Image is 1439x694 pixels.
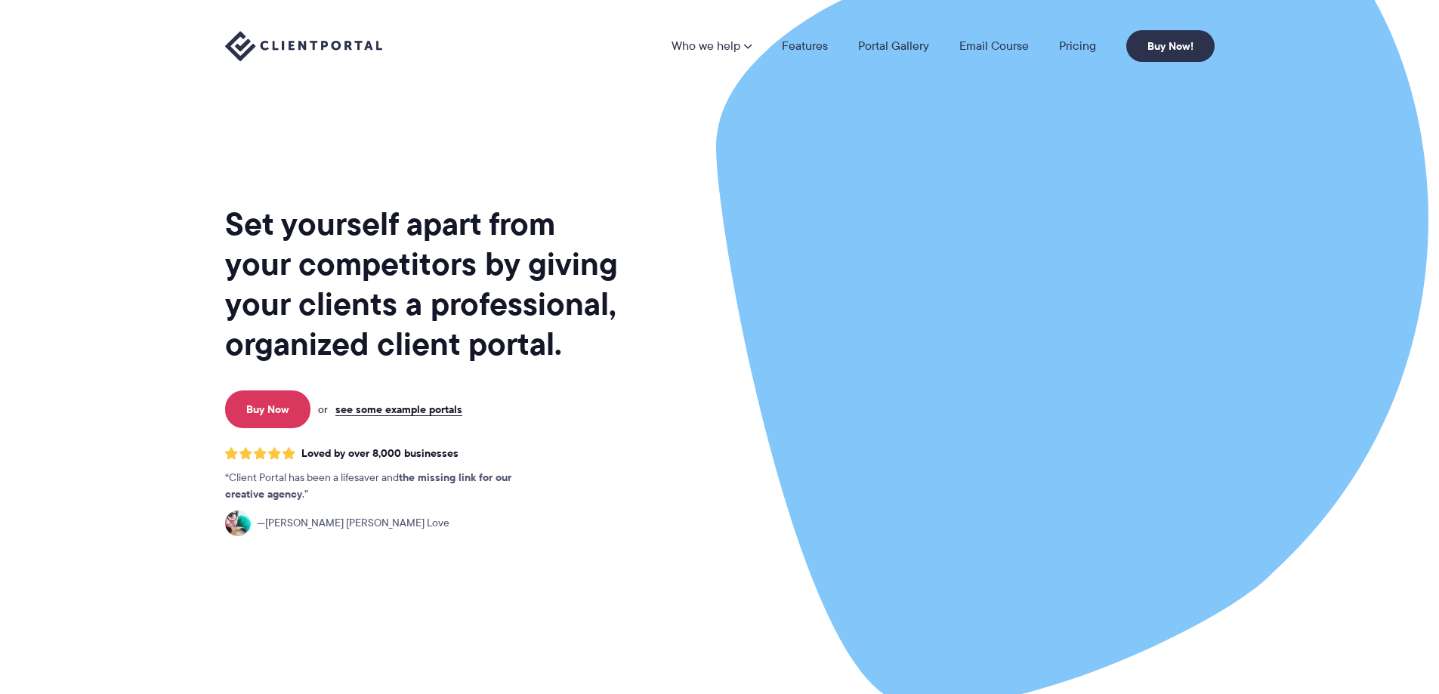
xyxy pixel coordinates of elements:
strong: the missing link for our creative agency [225,469,511,502]
a: Buy Now [225,390,310,428]
a: Pricing [1059,40,1096,52]
a: Who we help [672,40,752,52]
p: Client Portal has been a lifesaver and . [225,470,542,503]
span: [PERSON_NAME] [PERSON_NAME] Love [257,515,449,532]
a: Email Course [959,40,1029,52]
a: see some example portals [335,403,462,416]
a: Buy Now! [1126,30,1215,62]
a: Features [782,40,828,52]
a: Portal Gallery [858,40,929,52]
span: Loved by over 8,000 businesses [301,447,459,460]
span: or [318,403,328,416]
h1: Set yourself apart from your competitors by giving your clients a professional, organized client ... [225,204,621,364]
